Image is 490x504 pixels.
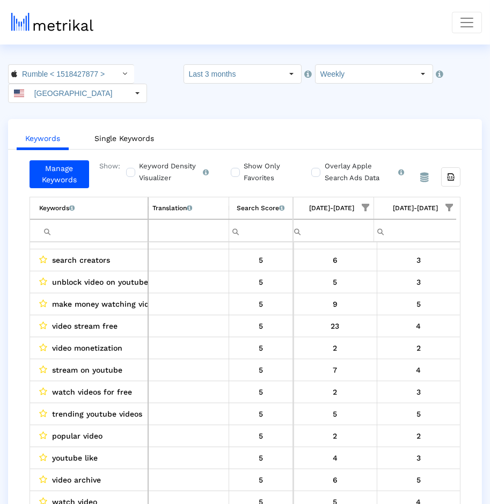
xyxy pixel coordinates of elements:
[233,385,289,399] div: 5
[233,363,289,377] div: 5
[310,201,355,215] div: 08/17/25-08/23/25
[233,451,289,465] div: 5
[381,407,457,421] div: 8/30/25
[381,385,457,399] div: 8/30/25
[52,297,162,311] span: make money watching videos
[298,473,373,487] div: 8/23/25
[298,341,373,355] div: 8/23/25
[137,160,209,184] label: Keyword Density Visualizer
[393,201,438,215] div: 08/24/25-08/30/25
[52,407,142,421] span: trending youtube videos
[17,129,69,150] a: Keywords
[441,167,460,187] div: Export all data
[381,363,457,377] div: 8/30/25
[86,129,163,149] a: Single Keywords
[149,222,229,240] input: Filter cell
[52,385,132,399] span: watch videos for free
[291,221,374,239] input: Filter cell
[381,275,457,289] div: 8/30/25
[298,429,373,443] div: 8/23/25
[233,473,289,487] div: 5
[374,219,457,241] td: Filter cell
[452,12,482,33] button: Toggle navigation
[381,319,457,333] div: 8/30/25
[381,429,457,443] div: 8/30/25
[381,253,457,267] div: 8/30/25
[148,197,229,219] td: Column Translation
[298,253,373,267] div: 8/23/25
[148,219,229,242] td: Filter cell
[116,65,134,83] div: Select
[30,160,89,188] a: Manage Keywords
[52,363,122,377] span: stream on youtube
[152,201,192,215] div: Translation
[233,319,289,333] div: 5
[298,385,373,399] div: 8/23/25
[128,84,147,102] div: Select
[322,160,404,184] label: Overlay Apple Search Ads Data
[298,407,373,421] div: 8/23/25
[52,429,103,443] span: popular video
[52,319,118,333] span: video stream free
[381,297,457,311] div: 8/30/25
[298,451,373,465] div: 8/23/25
[52,473,101,487] span: video archive
[52,275,148,289] span: unblock video on youtube
[52,341,122,355] span: video monetization
[233,297,289,311] div: 5
[290,197,374,219] td: Column 08/17/25-08/23/25
[290,219,374,241] td: Filter cell
[11,13,93,31] img: metrical-logo-light.png
[298,275,373,289] div: 8/23/25
[381,341,457,355] div: 8/30/25
[30,197,148,219] td: Column Keyword
[298,297,373,311] div: 8/23/25
[39,201,75,215] div: Keywords
[374,221,457,239] input: Filter cell
[233,253,289,267] div: 5
[283,65,301,83] div: Select
[381,473,457,487] div: 8/30/25
[229,197,293,219] td: Column Search Score
[89,160,121,188] div: Show:
[381,451,457,465] div: 8/30/25
[445,204,453,211] span: Show filter options for column '08/24/25-08/30/25'
[30,219,148,242] td: Filter cell
[39,222,148,240] input: Filter cell
[298,363,373,377] div: 8/23/25
[52,451,98,465] span: youtube like
[52,253,110,267] span: search creators
[229,219,293,242] td: Filter cell
[233,275,289,289] div: 5
[414,65,433,83] div: Select
[233,341,289,355] div: 5
[237,201,284,215] div: Search Score
[374,197,457,219] td: Column 08/24/25-08/30/25
[233,429,289,443] div: 5
[298,319,373,333] div: 8/23/25
[362,204,370,211] span: Show filter options for column '08/17/25-08/23/25'
[229,222,293,240] input: Filter cell
[242,160,290,184] label: Show Only Favorites
[233,407,289,421] div: 5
